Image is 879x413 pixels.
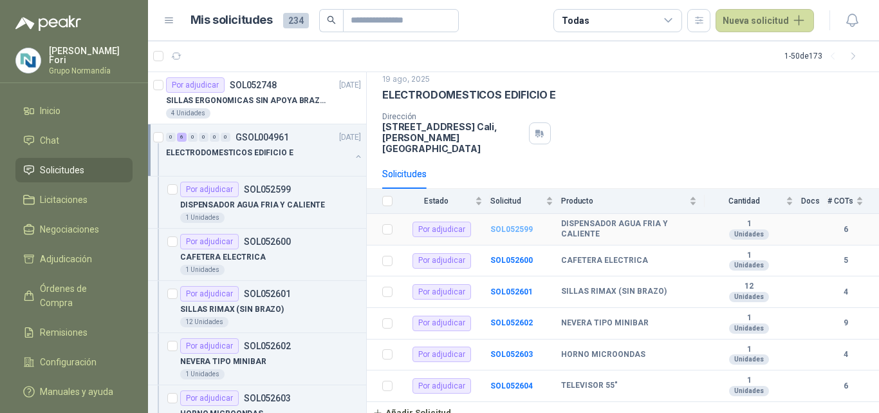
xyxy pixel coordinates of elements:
[16,48,41,73] img: Company Logo
[15,158,133,182] a: Solicitudes
[729,386,769,396] div: Unidades
[382,73,430,86] p: 19 ago, 2025
[705,251,793,261] b: 1
[188,133,198,142] div: 0
[561,287,667,297] b: SILLAS RIMAX (SIN BRAZO)
[490,256,533,265] a: SOL052600
[148,229,366,281] a: Por adjudicarSOL052600CAFETERA ELECTRICA1 Unidades
[210,133,219,142] div: 0
[180,317,228,327] div: 12 Unidades
[180,286,239,302] div: Por adjudicar
[180,303,284,316] p: SILLAS RIMAX (SIN BRAZO)
[148,177,366,229] a: Por adjudicarSOL052599DISPENSADOR AGUA FRIA Y CALIENTE1 Unidades
[283,13,309,28] span: 234
[180,234,239,249] div: Por adjudicar
[729,323,769,334] div: Unidades
[490,225,533,234] a: SOL052599
[15,99,133,123] a: Inicio
[40,163,84,177] span: Solicitudes
[40,222,99,236] span: Negociaciones
[327,15,336,24] span: search
[828,197,853,206] span: # COTs
[561,381,618,391] b: TELEVISOR 55"
[716,9,814,32] button: Nueva solicitud
[40,325,88,340] span: Remisiones
[15,276,133,315] a: Órdenes de Compra
[166,130,364,171] a: 0 6 0 0 0 0 GSOL004961[DATE] ELECTRODOMESTICOS EDIFICIO E
[148,72,366,124] a: Por adjudicarSOL052748[DATE] SILLAS ERGONOMICAS SIN APOYA BRAZOS4 Unidades
[412,253,471,269] div: Por adjudicar
[490,318,533,327] a: SOL052602
[801,189,828,214] th: Docs
[166,95,326,107] p: SILLAS ERGONOMICAS SIN APOYA BRAZOS
[705,189,801,214] th: Cantidad
[412,378,471,394] div: Por adjudicar
[490,350,533,359] a: SOL052603
[40,133,59,148] span: Chat
[40,355,97,369] span: Configuración
[561,256,648,266] b: CAFETERA ELECTRICA
[828,286,864,298] b: 4
[828,189,879,214] th: # COTs
[180,390,239,406] div: Por adjudicar
[177,133,187,142] div: 6
[180,199,325,211] p: DISPENSADOR AGUA FRIA Y CALIENTE
[166,108,210,119] div: 4 Unidades
[828,380,864,392] b: 6
[729,229,769,240] div: Unidades
[15,379,133,404] a: Manuales y ayuda
[561,189,705,214] th: Producto
[490,381,533,390] a: SOL052604
[40,252,92,266] span: Adjudicación
[562,14,589,28] div: Todas
[40,104,60,118] span: Inicio
[339,79,361,91] p: [DATE]
[166,147,293,159] p: ELECTRODOMESTICOS EDIFICIO E
[166,77,225,93] div: Por adjudicar
[828,349,864,361] b: 4
[221,133,230,142] div: 0
[705,345,793,355] b: 1
[180,265,225,275] div: 1 Unidades
[49,46,133,64] p: [PERSON_NAME] Fori
[40,193,88,207] span: Licitaciones
[412,284,471,300] div: Por adjudicar
[729,292,769,302] div: Unidades
[828,255,864,267] b: 5
[15,247,133,271] a: Adjudicación
[400,189,490,214] th: Estado
[180,356,266,368] p: NEVERA TIPO MINIBAR
[561,318,649,329] b: NEVERA TIPO MINIBAR
[244,341,291,351] p: SOL052602
[729,260,769,271] div: Unidades
[15,187,133,212] a: Licitaciones
[412,222,471,237] div: Por adjudicar
[490,287,533,296] a: SOL052601
[705,313,793,323] b: 1
[705,282,793,292] b: 12
[148,281,366,333] a: Por adjudicarSOL052601SILLAS RIMAX (SIN BRAZO)12 Unidades
[180,213,225,223] div: 1 Unidades
[412,316,471,331] div: Por adjudicar
[244,289,291,298] p: SOL052601
[180,182,239,197] div: Por adjudicar
[729,354,769,365] div: Unidades
[190,11,273,30] h1: Mis solicitudes
[40,282,120,310] span: Órdenes de Compra
[828,317,864,329] b: 9
[490,189,561,214] th: Solicitud
[166,133,176,142] div: 0
[705,219,793,229] b: 1
[199,133,208,142] div: 0
[400,197,472,206] span: Estado
[15,128,133,153] a: Chat
[412,347,471,362] div: Por adjudicar
[382,121,524,154] p: [STREET_ADDRESS] Cali , [PERSON_NAME][GEOGRAPHIC_DATA]
[382,167,427,181] div: Solicitudes
[15,320,133,345] a: Remisiones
